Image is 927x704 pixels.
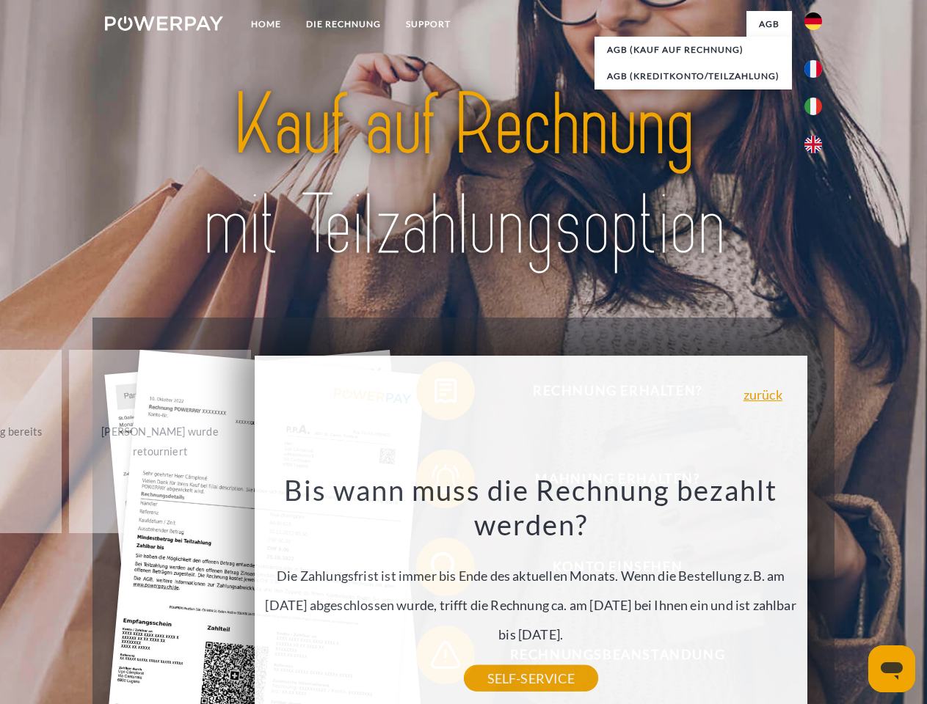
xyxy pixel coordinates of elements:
div: Die Zahlungsfrist ist immer bis Ende des aktuellen Monats. Wenn die Bestellung z.B. am [DATE] abg... [263,472,799,678]
img: title-powerpay_de.svg [140,70,787,281]
iframe: Schaltfläche zum Öffnen des Messaging-Fensters [868,645,915,692]
img: logo-powerpay-white.svg [105,16,223,31]
a: SUPPORT [393,11,463,37]
img: fr [804,60,822,78]
a: Home [239,11,294,37]
h3: Bis wann muss die Rechnung bezahlt werden? [263,472,799,543]
a: AGB (Kauf auf Rechnung) [595,37,792,63]
a: agb [746,11,792,37]
a: DIE RECHNUNG [294,11,393,37]
img: en [804,136,822,153]
div: [PERSON_NAME] wurde retourniert [78,422,243,461]
a: SELF-SERVICE [464,665,598,692]
img: de [804,12,822,30]
a: AGB (Kreditkonto/Teilzahlung) [595,63,792,89]
a: zurück [744,388,782,401]
img: it [804,98,822,115]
